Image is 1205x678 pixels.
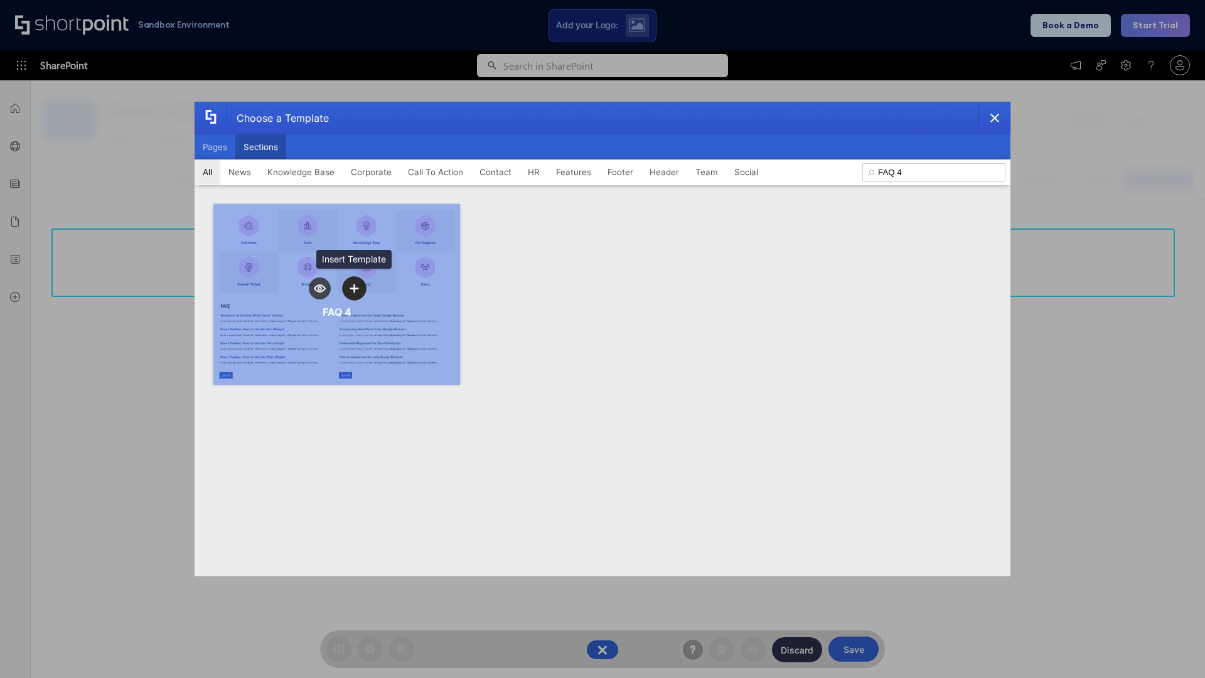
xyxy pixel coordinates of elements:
button: Call To Action [400,159,471,185]
button: Team [687,159,726,185]
button: Features [548,159,599,185]
button: Knowledge Base [259,159,343,185]
iframe: Chat Widget [979,532,1205,678]
div: template selector [195,102,1010,576]
button: Corporate [343,159,400,185]
button: News [220,159,259,185]
button: Social [726,159,766,185]
div: Choose a Template [227,102,329,134]
button: Sections [235,134,286,159]
button: HR [520,159,548,185]
button: All [195,159,220,185]
button: Contact [471,159,520,185]
div: FAQ 4 [323,306,351,318]
button: Pages [195,134,235,159]
button: Header [641,159,687,185]
button: Footer [599,159,641,185]
input: Search [862,163,1005,182]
